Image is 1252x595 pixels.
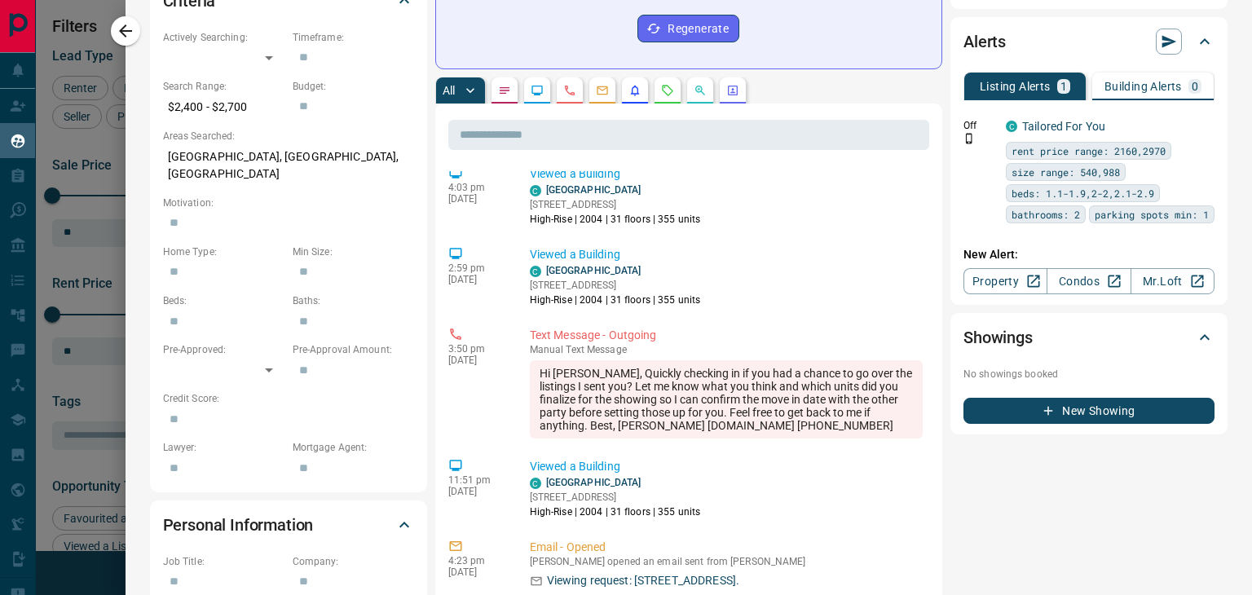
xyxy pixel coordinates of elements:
svg: Calls [563,84,576,97]
a: [GEOGRAPHIC_DATA] [546,265,641,276]
div: condos.ca [530,185,541,196]
p: [DATE] [448,355,505,366]
p: Building Alerts [1104,81,1182,92]
p: Viewed a Building [530,246,923,263]
p: High-Rise | 2004 | 31 floors | 355 units [530,212,701,227]
span: size range: 540,988 [1012,164,1120,180]
p: [DATE] [448,566,505,578]
p: Motivation: [163,196,414,210]
p: Viewing request: [STREET_ADDRESS]. [547,572,739,589]
p: [STREET_ADDRESS] [530,197,701,212]
svg: Requests [661,84,674,97]
p: Lawyer: [163,440,284,455]
a: [GEOGRAPHIC_DATA] [546,477,641,488]
p: New Alert: [963,246,1215,263]
p: Viewed a Building [530,165,923,183]
p: Budget: [293,79,414,94]
p: 4:03 pm [448,182,505,193]
p: Beds: [163,293,284,308]
p: 0 [1192,81,1198,92]
p: Baths: [293,293,414,308]
p: Job Title: [163,554,284,569]
p: [GEOGRAPHIC_DATA], [GEOGRAPHIC_DATA], [GEOGRAPHIC_DATA] [163,143,414,187]
div: Showings [963,318,1215,357]
h2: Showings [963,324,1033,350]
p: 2:59 pm [448,262,505,274]
span: beds: 1.1-1.9,2-2,2.1-2.9 [1012,185,1154,201]
p: [DATE] [448,486,505,497]
div: Alerts [963,22,1215,61]
p: Pre-Approval Amount: [293,342,414,357]
a: [GEOGRAPHIC_DATA] [546,184,641,196]
p: 4:23 pm [448,555,505,566]
p: Company: [293,554,414,569]
p: Min Size: [293,245,414,259]
p: Email - Opened [530,539,923,556]
h2: Personal Information [163,512,314,538]
svg: Listing Alerts [628,84,641,97]
span: manual [530,344,564,355]
p: Home Type: [163,245,284,259]
p: [STREET_ADDRESS] [530,490,701,505]
svg: Emails [596,84,609,97]
svg: Agent Actions [726,84,739,97]
div: Hi [PERSON_NAME], Quickly checking in if you had a chance to go over the listings I sent you? Let... [530,360,923,439]
button: Regenerate [637,15,739,42]
p: [STREET_ADDRESS] [530,278,701,293]
p: 3:50 pm [448,343,505,355]
a: Condos [1047,268,1131,294]
p: Viewed a Building [530,458,923,475]
a: Mr.Loft [1131,268,1215,294]
p: [DATE] [448,193,505,205]
p: Off [963,118,996,133]
p: Timeframe: [293,30,414,45]
button: New Showing [963,398,1215,424]
p: Text Message - Outgoing [530,327,923,344]
p: Search Range: [163,79,284,94]
a: Property [963,268,1047,294]
p: [PERSON_NAME] opened an email sent from [PERSON_NAME] [530,556,923,567]
p: Text Message [530,344,923,355]
p: $2,400 - $2,700 [163,94,284,121]
h2: Alerts [963,29,1006,55]
p: Listing Alerts [980,81,1051,92]
span: parking spots min: 1 [1095,206,1209,223]
span: rent price range: 2160,2970 [1012,143,1166,159]
svg: Push Notification Only [963,133,975,144]
p: High-Rise | 2004 | 31 floors | 355 units [530,293,701,307]
svg: Notes [498,84,511,97]
div: condos.ca [530,478,541,489]
p: [DATE] [448,274,505,285]
a: Tailored For You [1022,120,1105,133]
p: Areas Searched: [163,129,414,143]
p: 1 [1060,81,1067,92]
p: No showings booked [963,367,1215,381]
span: bathrooms: 2 [1012,206,1080,223]
p: Actively Searching: [163,30,284,45]
p: All [443,85,456,96]
div: Personal Information [163,505,414,544]
p: 11:51 pm [448,474,505,486]
div: condos.ca [1006,121,1017,132]
p: High-Rise | 2004 | 31 floors | 355 units [530,505,701,519]
div: condos.ca [530,266,541,277]
p: Pre-Approved: [163,342,284,357]
svg: Opportunities [694,84,707,97]
p: Mortgage Agent: [293,440,414,455]
svg: Lead Browsing Activity [531,84,544,97]
p: Credit Score: [163,391,414,406]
